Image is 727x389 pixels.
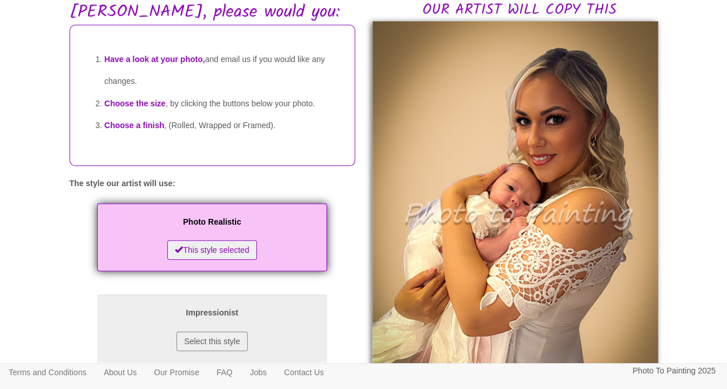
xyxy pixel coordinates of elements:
a: About Us [95,364,145,381]
button: Select this style [176,332,247,351]
span: Have a look at your photo, [105,55,205,64]
h2: OUR ARTIST WILL COPY THIS [381,2,658,18]
h1: [PERSON_NAME], please would you: [70,3,658,22]
li: and email us if you would like any changes. [105,48,343,93]
a: Jobs [241,364,276,381]
a: Our Promise [145,364,208,381]
p: Impressionist [109,306,316,320]
li: , (Rolled, Wrapped or Framed). [105,114,343,137]
button: This style selected [167,240,256,260]
span: Choose the size [105,99,166,108]
a: FAQ [208,364,241,381]
span: Choose a finish [105,121,164,130]
p: Photo To Painting 2025 [632,364,716,378]
p: Photo Realistic [109,215,316,229]
a: Contact Us [275,364,332,381]
li: , by clicking the buttons below your photo. [105,93,343,115]
label: The style our artist will use: [70,178,175,189]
